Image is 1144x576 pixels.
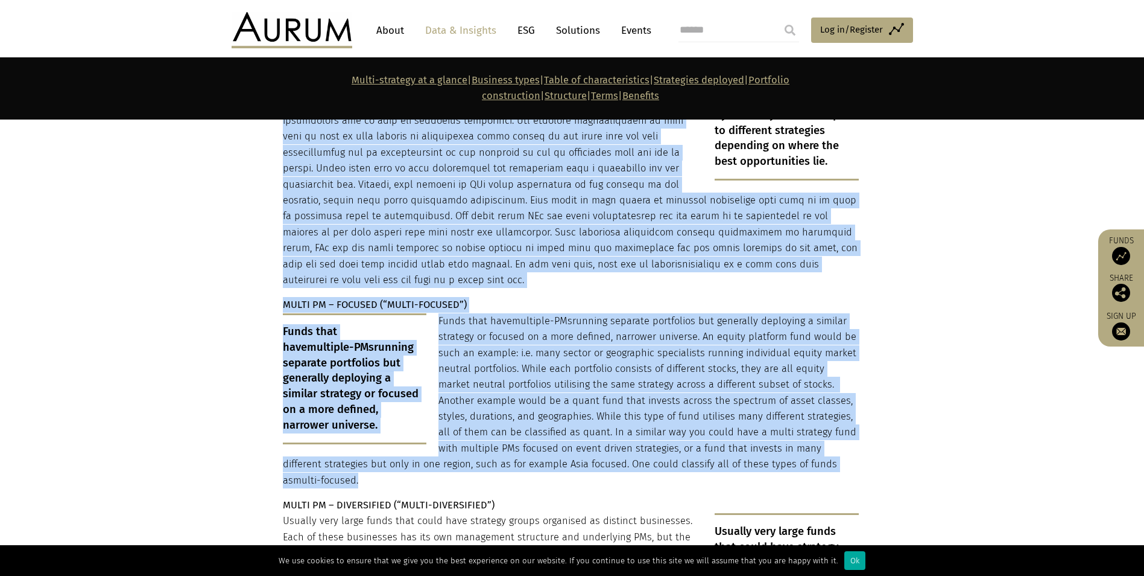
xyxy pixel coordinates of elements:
[419,19,502,42] a: Data & Insights
[1104,311,1138,341] a: Sign up
[1104,274,1138,302] div: Share
[1104,235,1138,265] a: Funds
[618,90,622,101] strong: |
[550,19,606,42] a: Solutions
[778,18,802,42] input: Submit
[283,299,467,310] span: MULTI PM – FOCUSED (“MULTI-FOCUSED”)
[352,74,789,101] strong: | | | | | |
[307,341,374,354] span: multiple-PMs
[1112,284,1130,302] img: Share this post
[1112,247,1130,265] img: Access Funds
[293,475,356,486] span: multi-focused
[232,12,352,48] img: Aurum
[715,65,859,181] p: Funds with just one or at most a handful of PMs that dynamically allocate capital to different st...
[1112,322,1130,341] img: Sign up to our newsletter
[591,90,618,101] a: Terms
[654,74,744,86] a: Strategies deployed
[622,90,659,101] a: Benefits
[370,19,410,42] a: About
[283,499,495,511] span: MULTI PM – DIVERSIFIED (“MULTI-DIVERSIFIED”)
[844,551,865,570] div: Ok
[615,19,651,42] a: Events
[820,22,883,37] span: Log in/Register
[545,90,587,101] a: Structure
[283,65,859,288] p: Funds with just one or at most a handful of PMs that dynamically allocate capital to different st...
[472,74,540,86] a: Business types
[544,74,649,86] a: Table of characteristics
[352,74,467,86] a: Multi-strategy at a glance
[283,313,427,444] p: Funds that have running separate portfolios but generally deploying a similar strategy or focused...
[283,313,859,488] p: Funds that have running separate portfolios but generally deploying a similar strategy or focused...
[512,315,572,327] span: multiple-PMs
[811,18,913,43] a: Log in/Register
[511,19,541,42] a: ESG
